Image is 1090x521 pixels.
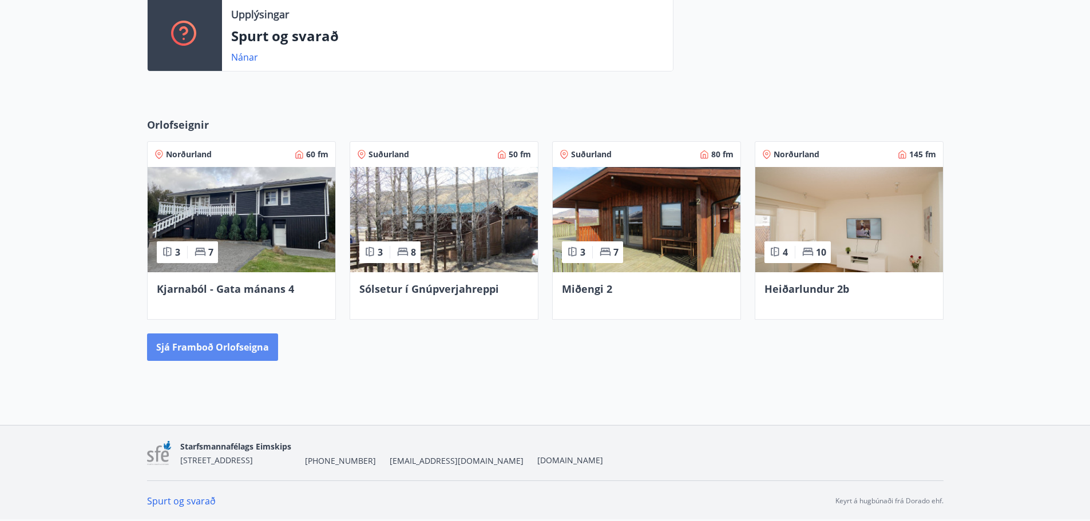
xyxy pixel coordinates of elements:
[378,246,383,258] span: 3
[350,167,538,272] img: Paella dish
[783,246,788,258] span: 4
[359,282,499,296] span: Sólsetur í Gnúpverjahreppi
[231,26,664,46] p: Spurt og svarað
[306,149,328,160] span: 60 fm
[148,167,335,272] img: Paella dish
[711,149,734,160] span: 80 fm
[147,441,172,466] img: 7sa1LslLnpN6OqSLT7MqncsxYNiZGdZT4Qcjshc2.png
[909,149,936,160] span: 145 fm
[305,455,376,467] span: [PHONE_NUMBER]
[816,246,826,258] span: 10
[774,149,819,160] span: Norðurland
[147,117,209,132] span: Orlofseignir
[157,282,294,296] span: Kjarnaból - Gata mánans 4
[537,455,603,466] a: [DOMAIN_NAME]
[411,246,416,258] span: 8
[613,246,619,258] span: 7
[835,496,944,506] p: Keyrt á hugbúnaði frá Dorado ehf.
[180,455,253,466] span: [STREET_ADDRESS]
[390,455,524,467] span: [EMAIL_ADDRESS][DOMAIN_NAME]
[368,149,409,160] span: Suðurland
[147,333,278,361] button: Sjá framboð orlofseigna
[562,282,612,296] span: Miðengi 2
[180,441,291,452] span: Starfsmannafélags Eimskips
[571,149,612,160] span: Suðurland
[764,282,849,296] span: Heiðarlundur 2b
[175,246,180,258] span: 3
[231,7,289,22] p: Upplýsingar
[509,149,531,160] span: 50 fm
[231,51,258,63] a: Nánar
[755,167,943,272] img: Paella dish
[208,246,213,258] span: 7
[147,495,216,507] a: Spurt og svarað
[580,246,585,258] span: 3
[553,167,740,272] img: Paella dish
[166,149,212,160] span: Norðurland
